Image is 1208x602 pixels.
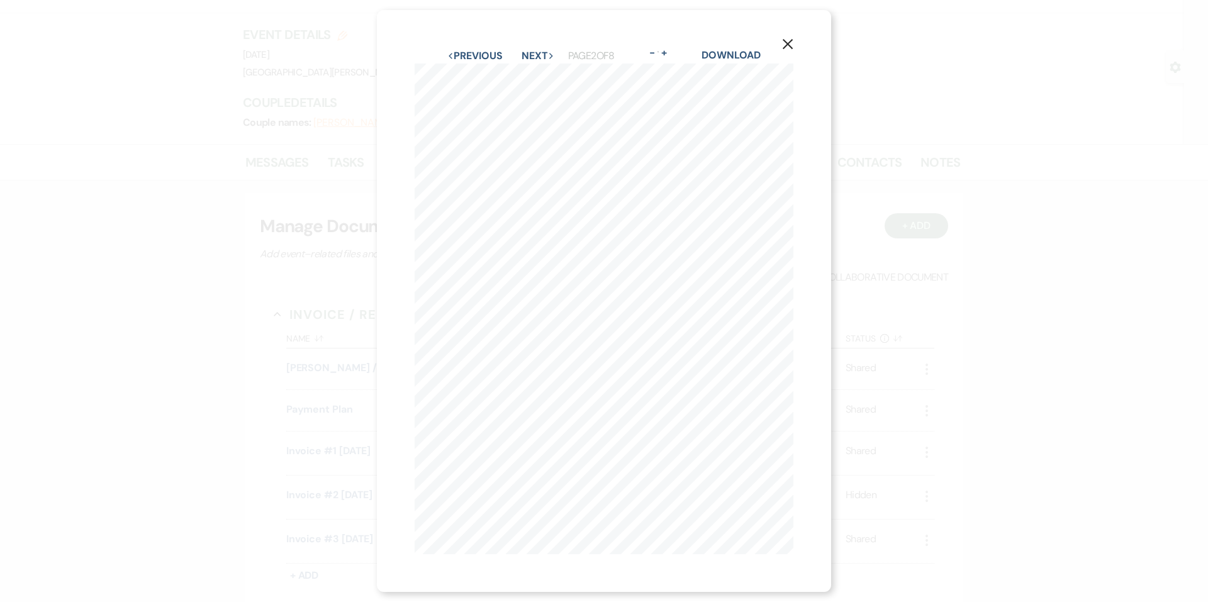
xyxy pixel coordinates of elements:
[702,48,760,62] a: Download
[447,51,502,61] button: Previous
[522,51,554,61] button: Next
[568,48,615,64] p: Page 2 of 8
[659,48,669,58] button: +
[647,48,657,58] button: -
